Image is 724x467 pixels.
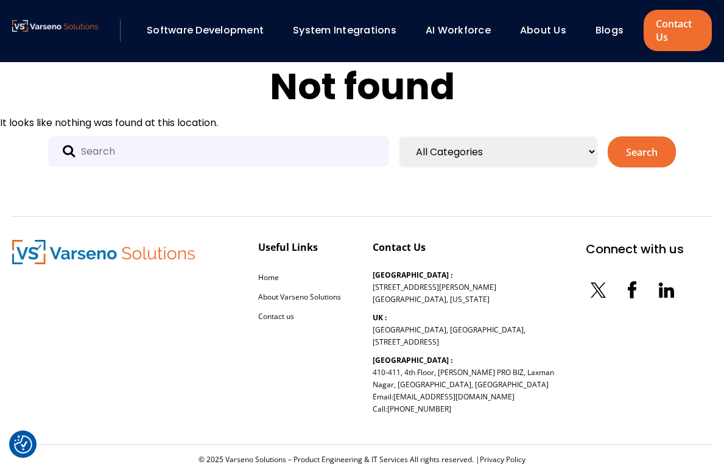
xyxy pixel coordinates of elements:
p: 410-411, 4th Floor, [PERSON_NAME] PRO BIZ, Laxman Nagar, [GEOGRAPHIC_DATA], [GEOGRAPHIC_DATA] Ema... [373,354,554,415]
a: Contact us [258,311,294,321]
a: Software Development [147,23,264,37]
a: About Varseno Solutions [258,292,341,302]
a: Contact Us [644,10,712,51]
img: Varseno Solutions – Product Engineering & IT Services [12,240,195,264]
img: Varseno Solutions – Product Engineering & IT Services [12,20,98,32]
img: Revisit consent button [14,435,32,454]
div: AI Workforce [420,20,508,41]
a: Privacy Policy [480,454,525,465]
a: Blogs [596,23,624,37]
a: System Integrations [293,23,396,37]
div: Contact Us [373,240,426,255]
a: AI Workforce [426,23,491,37]
a: [EMAIL_ADDRESS][DOMAIN_NAME] [393,392,515,402]
a: About Us [520,23,566,37]
p: [GEOGRAPHIC_DATA], [GEOGRAPHIC_DATA], [STREET_ADDRESS] [373,312,525,348]
p: [STREET_ADDRESS][PERSON_NAME] [GEOGRAPHIC_DATA], [US_STATE] [373,269,496,306]
div: Software Development [141,20,281,41]
a: [PHONE_NUMBER] [387,404,451,414]
button: Cookie Settings [14,435,32,454]
button: Search [608,136,676,167]
a: Varseno Solutions – Product Engineering & IT Services [12,18,98,43]
div: Blogs [589,20,641,41]
div: Useful Links [258,240,318,255]
a: Home [258,272,279,283]
div: © 2025 Varseno Solutions – Product Engineering & IT Services All rights reserved. | [12,455,712,465]
b: UK : [373,312,387,323]
input: Search [48,136,389,167]
div: System Integrations [287,20,413,41]
b: [GEOGRAPHIC_DATA] : [373,355,452,365]
div: Connect with us [586,240,684,258]
b: [GEOGRAPHIC_DATA] : [373,270,452,280]
div: About Us [514,20,583,41]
